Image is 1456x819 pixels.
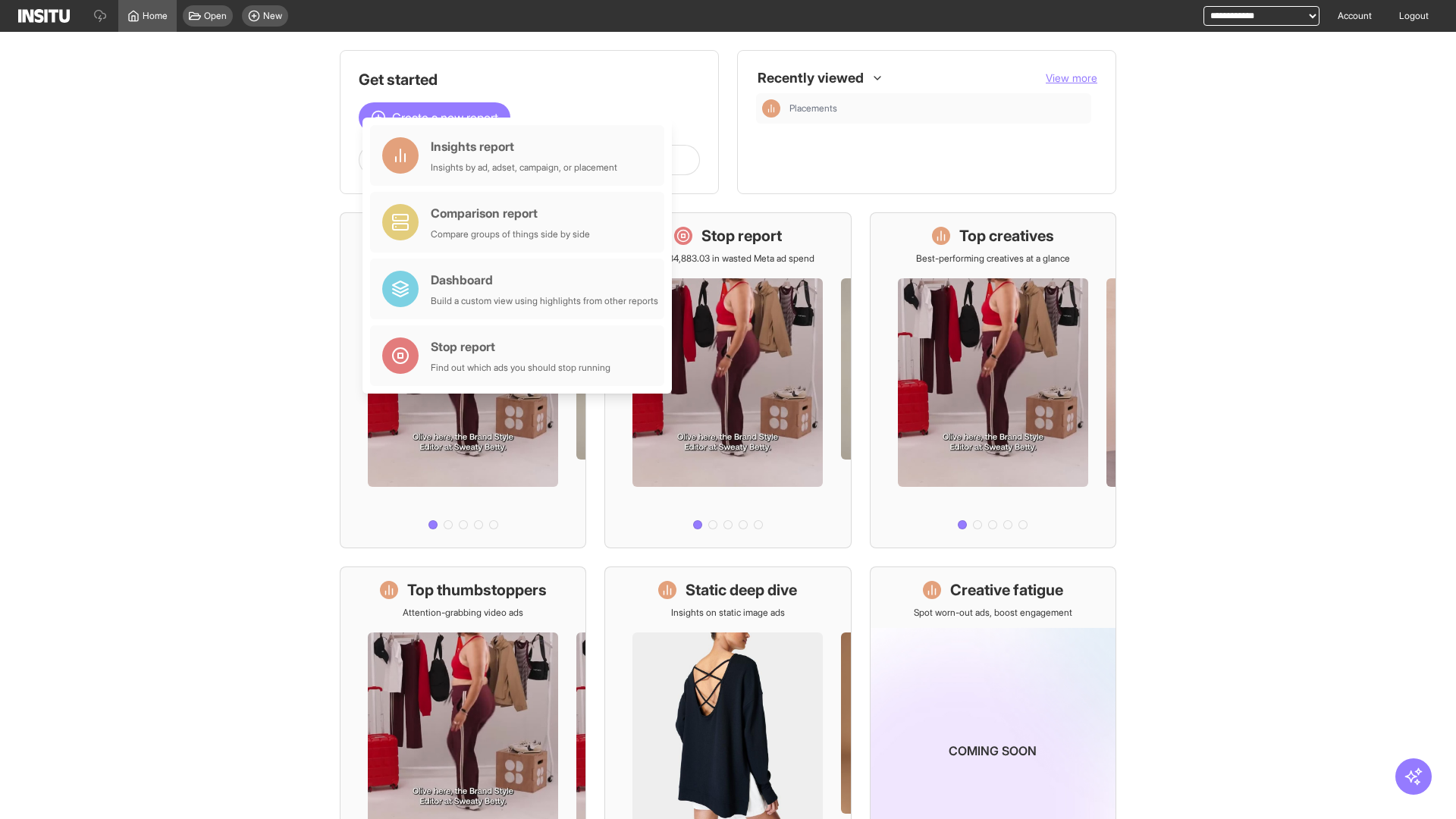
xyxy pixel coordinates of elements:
span: Home [143,10,168,22]
div: Dashboard [431,271,658,289]
h1: Static deep dive [686,579,797,601]
a: Stop reportSave £34,883.03 in wasted Meta ad spend [604,212,851,548]
div: Stop report [431,337,610,356]
a: What's live nowSee all active ads instantly [340,212,586,548]
p: Best-performing creatives at a glance [916,253,1070,265]
button: View more [1046,71,1097,86]
h1: Top thumbstoppers [407,579,547,601]
div: Find out which ads you should stop running [431,362,610,374]
div: Build a custom view using highlights from other reports [431,295,658,307]
p: Attention-grabbing video ads [403,607,523,619]
h1: Get started [359,69,700,90]
a: Top creativesBest-performing creatives at a glance [870,212,1116,548]
div: Insights report [431,137,617,155]
span: Create a new report [392,108,498,127]
p: Insights on static image ads [671,607,785,619]
span: Placements [789,102,837,115]
p: Save £34,883.03 in wasted Meta ad spend [641,253,814,265]
div: Insights by ad, adset, campaign, or placement [431,162,617,174]
span: Placements [789,102,1085,115]
div: Compare groups of things side by side [431,228,590,240]
span: Open [204,10,227,22]
img: Logo [18,9,70,23]
span: New [263,10,282,22]
div: Comparison report [431,204,590,222]
h1: Stop report [701,225,782,246]
span: View more [1046,71,1097,84]
button: Create a new report [359,102,510,133]
h1: Top creatives [959,225,1054,246]
div: Insights [762,99,780,118]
